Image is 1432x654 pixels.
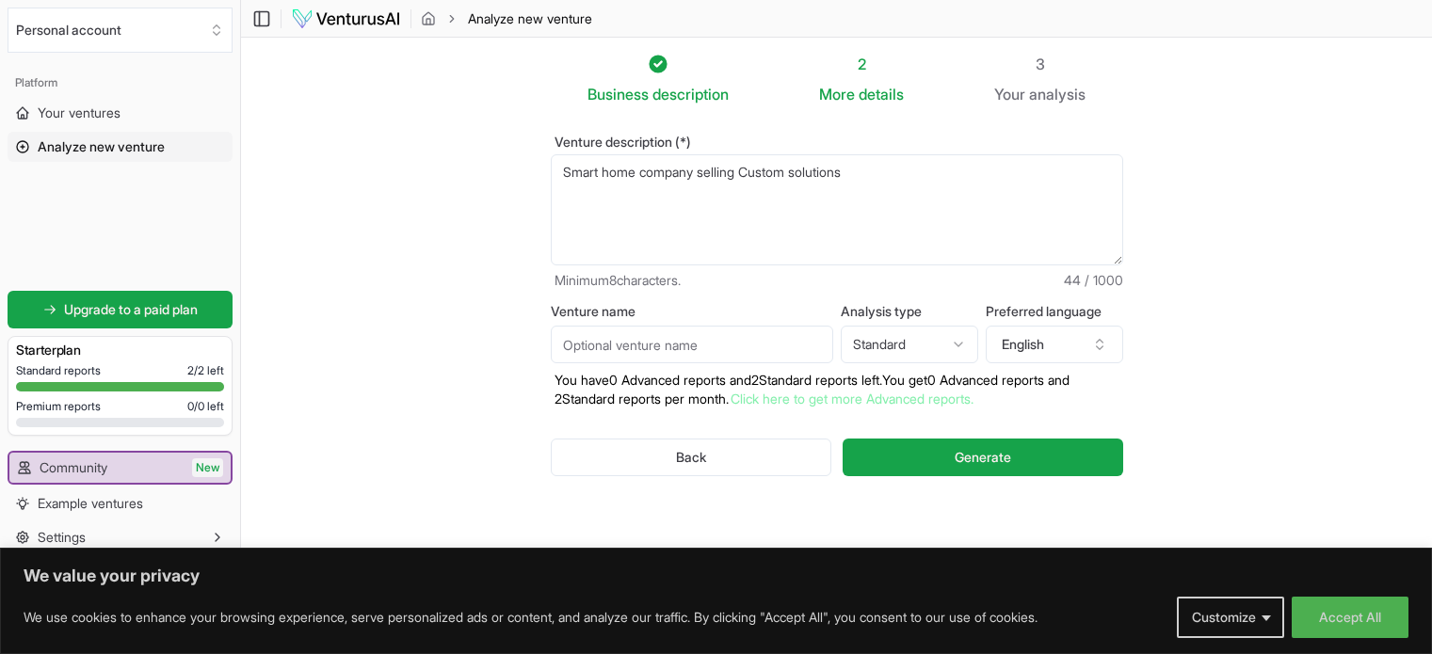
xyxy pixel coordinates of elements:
[9,453,231,483] a: CommunityNew
[38,137,165,156] span: Analyze new venture
[652,85,729,104] span: description
[16,341,224,359] h3: Starter plan
[187,399,224,414] span: 0 / 0 left
[8,522,233,552] button: Settings
[8,132,233,162] a: Analyze new venture
[955,448,1011,467] span: Generate
[24,606,1038,629] p: We use cookies to enhance your browsing experience, serve personalized ads or content, and analyz...
[1029,85,1086,104] span: analysis
[187,363,224,378] span: 2 / 2 left
[38,494,143,513] span: Example ventures
[1177,597,1284,638] button: Customize
[8,291,233,328] a: Upgrade to a paid plan
[551,371,1123,408] p: You have 0 Advanced reports and 2 Standard reports left. Y ou get 0 Advanced reports and 2 Standa...
[551,326,833,363] input: Optional venture name
[551,439,832,476] button: Back
[16,363,101,378] span: Standard reports
[994,83,1025,105] span: Your
[731,391,973,407] a: Click here to get more Advanced reports.
[192,458,223,477] span: New
[468,9,592,28] span: Analyze new venture
[587,83,649,105] span: Business
[841,305,978,318] label: Analysis type
[38,104,121,122] span: Your ventures
[555,271,681,290] span: Minimum 8 characters.
[551,136,1123,149] label: Venture description (*)
[64,300,198,319] span: Upgrade to a paid plan
[859,85,904,104] span: details
[8,98,233,128] a: Your ventures
[8,68,233,98] div: Platform
[38,528,86,547] span: Settings
[16,399,101,414] span: Premium reports
[8,8,233,53] button: Select an organization
[551,305,833,318] label: Venture name
[1064,271,1123,290] span: 44 / 1000
[819,83,855,105] span: More
[421,9,592,28] nav: breadcrumb
[24,565,1408,587] p: We value your privacy
[819,53,904,75] div: 2
[8,488,233,518] a: Example ventures
[1292,597,1408,638] button: Accept All
[986,305,1123,318] label: Preferred language
[986,326,1123,363] button: English
[291,8,401,30] img: logo
[994,53,1086,75] div: 3
[40,458,107,477] span: Community
[551,154,1123,265] textarea: Smart home company selling Custom solutions
[843,439,1122,476] button: Generate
